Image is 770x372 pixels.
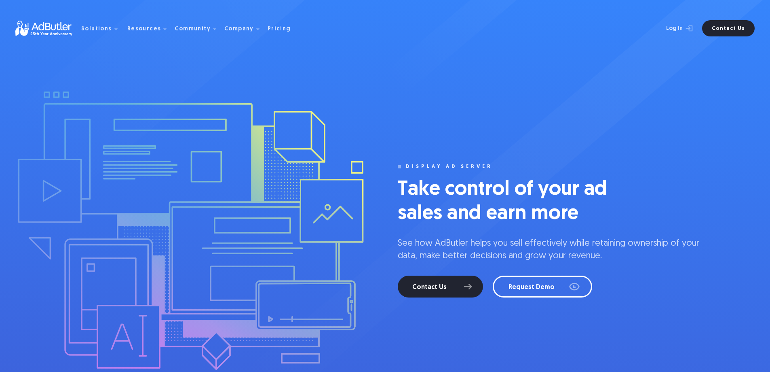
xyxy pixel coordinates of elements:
[702,20,755,36] a: Contact Us
[268,26,291,32] div: Pricing
[493,276,592,298] a: Request Demo
[398,178,640,226] h1: Take control of your ad sales and earn more
[224,26,254,32] div: Company
[81,26,112,32] div: Solutions
[398,276,483,298] a: Contact Us
[127,26,161,32] div: Resources
[175,26,211,32] div: Community
[398,238,703,263] p: See how AdButler helps you sell effectively while retaining ownership of your data, make better d...
[268,25,297,32] a: Pricing
[645,20,697,36] a: Log In
[406,164,493,170] div: display ad server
